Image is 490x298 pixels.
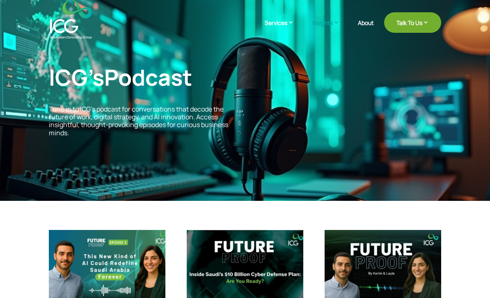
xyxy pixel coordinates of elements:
a: About [358,20,374,39]
span: ICG’s [49,62,192,92]
a: Insights [312,18,348,39]
a: Talk To Us [384,12,441,33]
span: Tune in to ICG’s podcast for conversations that decode the future of work, digital strategy, and ... [49,105,228,137]
span: Podcast [104,62,192,92]
a: Services [265,18,302,39]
